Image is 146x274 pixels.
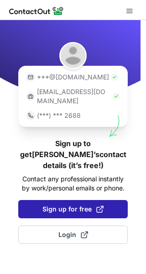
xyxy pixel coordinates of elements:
[26,111,35,120] img: https://contactout.com/extension/app/static/media/login-phone-icon.bacfcb865e29de816d437549d7f4cb...
[18,174,128,193] p: Contact any professional instantly by work/personal emails or phone.
[18,138,128,171] h1: Sign up to get [PERSON_NAME]’s contact details (it’s free!)
[37,73,109,82] p: ***@[DOMAIN_NAME]
[18,226,128,244] button: Login
[59,42,87,69] img: Akanksha Negi
[18,200,128,218] button: Sign up for free
[26,73,35,82] img: https://contactout.com/extension/app/static/media/login-email-icon.f64bce713bb5cd1896fef81aa7b14a...
[37,87,111,105] p: [EMAIL_ADDRESS][DOMAIN_NAME]
[111,74,118,81] img: Check Icon
[58,230,88,239] span: Login
[42,205,104,214] span: Sign up for free
[9,5,64,16] img: ContactOut v5.3.10
[113,93,120,100] img: Check Icon
[26,92,35,101] img: https://contactout.com/extension/app/static/media/login-work-icon.638a5007170bc45168077fde17b29a1...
